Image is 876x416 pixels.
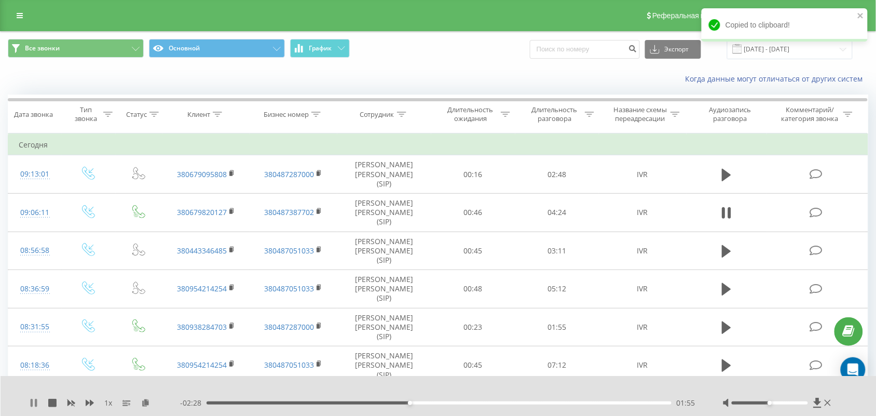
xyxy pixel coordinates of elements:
[337,193,431,232] td: [PERSON_NAME] [PERSON_NAME] (SIP)
[599,346,686,385] td: IVR
[19,317,51,337] div: 08:31:55
[71,105,101,123] div: Тип звонка
[19,355,51,375] div: 08:18:36
[337,155,431,194] td: [PERSON_NAME] [PERSON_NAME] (SIP)
[686,74,868,84] a: Когда данные могут отличаться от других систем
[177,360,227,370] a: 380954214254
[857,11,865,21] button: close
[702,8,868,42] div: Copied to clipboard!
[309,45,332,52] span: График
[177,207,227,217] a: 380679820127
[177,246,227,256] a: 380443346485
[515,308,599,346] td: 01:55
[19,203,51,223] div: 09:06:11
[515,346,599,385] td: 07:12
[264,360,314,370] a: 380487051033
[104,398,112,408] span: 1 x
[599,155,686,194] td: IVR
[515,155,599,194] td: 02:48
[8,135,868,155] td: Сегодня
[19,279,51,299] div: 08:36:59
[264,110,309,119] div: Бизнес номер
[19,240,51,261] div: 08:56:58
[652,11,737,20] span: Реферальная программа
[599,232,686,270] td: IVR
[612,105,668,123] div: Название схемы переадресации
[337,232,431,270] td: [PERSON_NAME] [PERSON_NAME] (SIP)
[431,155,515,194] td: 00:16
[645,40,701,59] button: Экспорт
[290,39,350,58] button: График
[841,357,866,382] div: Open Intercom Messenger
[431,232,515,270] td: 00:45
[599,308,686,346] td: IVR
[19,164,51,184] div: 09:13:01
[431,270,515,308] td: 00:48
[443,105,498,123] div: Длительность ожидания
[177,169,227,179] a: 380679095808
[180,398,207,408] span: - 02:28
[177,322,227,332] a: 380938284703
[264,169,314,179] a: 380487287000
[177,284,227,293] a: 380954214254
[264,322,314,332] a: 380487287000
[599,193,686,232] td: IVR
[408,401,412,405] div: Accessibility label
[515,232,599,270] td: 03:11
[25,44,60,52] span: Все звонки
[187,110,210,119] div: Клиент
[677,398,695,408] span: 01:55
[264,207,314,217] a: 380487387702
[599,270,686,308] td: IVR
[337,270,431,308] td: [PERSON_NAME] [PERSON_NAME] (SIP)
[768,401,772,405] div: Accessibility label
[515,193,599,232] td: 04:24
[360,110,394,119] div: Сотрудник
[337,308,431,346] td: [PERSON_NAME] [PERSON_NAME] (SIP)
[14,110,53,119] div: Дата звонка
[431,346,515,385] td: 00:45
[337,346,431,385] td: [PERSON_NAME] [PERSON_NAME] (SIP)
[431,308,515,346] td: 00:23
[515,270,599,308] td: 05:12
[264,284,314,293] a: 380487051033
[780,105,841,123] div: Комментарий/категория звонка
[8,39,144,58] button: Все звонки
[431,193,515,232] td: 00:46
[530,40,640,59] input: Поиск по номеру
[264,246,314,256] a: 380487051033
[696,105,764,123] div: Аудиозапись разговора
[527,105,582,123] div: Длительность разговора
[149,39,285,58] button: Основной
[126,110,147,119] div: Статус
